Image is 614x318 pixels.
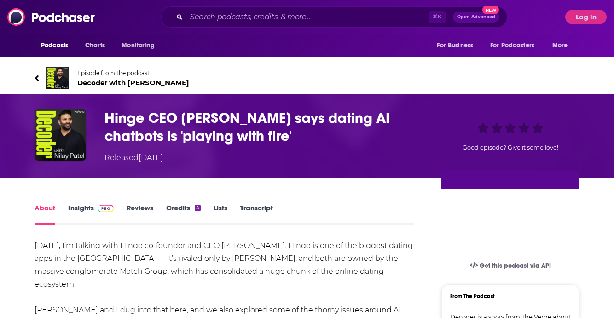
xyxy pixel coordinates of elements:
[35,67,579,89] a: Decoder with Nilay PatelEpisode from the podcastDecoder with [PERSON_NAME]
[463,144,558,151] span: Good episode? Give it some love!
[457,15,495,19] span: Open Advanced
[490,39,534,52] span: For Podcasters
[85,39,105,52] span: Charts
[77,78,189,87] span: Decoder with [PERSON_NAME]
[41,39,68,52] span: Podcasts
[104,152,163,163] div: Released [DATE]
[437,39,473,52] span: For Business
[79,37,110,54] a: Charts
[546,37,579,54] button: open menu
[77,69,189,76] span: Episode from the podcast
[104,109,427,145] h1: Hinge CEO Justin McLeod says dating AI chatbots is 'playing with fire'
[565,10,607,24] button: Log In
[195,205,201,211] div: 4
[240,203,273,225] a: Transcript
[115,37,166,54] button: open menu
[98,205,114,212] img: Podchaser Pro
[7,8,96,26] img: Podchaser - Follow, Share and Rate Podcasts
[127,203,153,225] a: Reviews
[482,6,499,14] span: New
[35,37,80,54] button: open menu
[463,254,558,277] a: Get this podcast via API
[552,39,568,52] span: More
[68,203,114,225] a: InsightsPodchaser Pro
[430,37,485,54] button: open menu
[161,6,507,28] div: Search podcasts, credits, & more...
[166,203,201,225] a: Credits4
[429,11,446,23] span: ⌘ K
[453,12,499,23] button: Open AdvancedNew
[35,203,55,225] a: About
[186,10,429,24] input: Search podcasts, credits, & more...
[480,262,551,270] span: Get this podcast via API
[46,67,69,89] img: Decoder with Nilay Patel
[450,293,563,300] h3: From The Podcast
[214,203,227,225] a: Lists
[484,37,548,54] button: open menu
[35,109,86,161] img: Hinge CEO Justin McLeod says dating AI chatbots is 'playing with fire'
[122,39,154,52] span: Monitoring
